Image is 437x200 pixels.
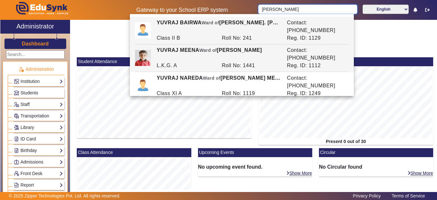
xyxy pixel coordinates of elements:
p: © 2025 Zipper Technologies Pvt. Ltd. All rights reserved. [9,193,121,199]
a: Students [14,89,63,97]
a: Privacy Policy [350,192,384,200]
mat-card-header: Upcoming Events [198,148,312,157]
div: Reg. ID: 1112 [284,62,349,69]
a: Terms of Service [388,192,428,200]
input: Search... [6,50,65,59]
div: YUVRAJ BAIRWA [PERSON_NAME]. [PERSON_NAME] [153,19,283,34]
a: Administrator [0,20,70,34]
div: YUVRAJ MEENA [PERSON_NAME] [153,46,283,62]
div: Class XI A [153,90,219,97]
span: Ward of [203,76,220,81]
p: Administration [8,66,64,73]
div: Roll No: 1119 [219,90,284,97]
div: Reg. ID: 1129 [284,34,349,42]
img: profile.png [135,22,151,38]
div: Roll No: 1441 [219,62,284,69]
div: Present 0 out of 30 [258,138,433,145]
img: Administration.png [18,67,24,72]
h2: [GEOGRAPHIC_DATA] [74,51,437,57]
h6: No upcoming event found. [198,164,312,170]
h3: Dashboard [22,41,49,47]
div: Class II B [153,34,219,42]
h6: No Circular found [319,164,433,170]
img: d5e48aaa-38f0-420b-a36f-8ff09e734452 [135,50,151,66]
mat-card-header: Circular [319,148,433,157]
div: Contact: [PHONE_NUMBER] [284,46,349,62]
div: Contact: [PHONE_NUMBER] [284,19,349,34]
span: Ward of [202,20,219,25]
mat-card-header: Student Attendance [77,57,252,66]
mat-card-header: Class Attendance [77,148,191,157]
input: Search [258,4,357,14]
img: Students.png [14,91,19,95]
div: YUVRAJ NAREDA [PERSON_NAME] MEENA [153,74,283,90]
a: Dashboard [21,40,49,47]
h5: Gateway to your School ERP system [113,7,252,13]
h2: Administrator [16,22,54,30]
a: Show More [407,170,433,176]
div: Reg. ID: 1249 [284,90,349,97]
img: profile.png [135,78,151,94]
span: Students [20,90,38,95]
div: Contact: [PHONE_NUMBER] [284,74,349,90]
a: Show More [286,170,312,176]
div: Roll No: 241 [219,34,284,42]
div: L.K.G. A [153,62,219,69]
span: Ward of [199,48,217,53]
